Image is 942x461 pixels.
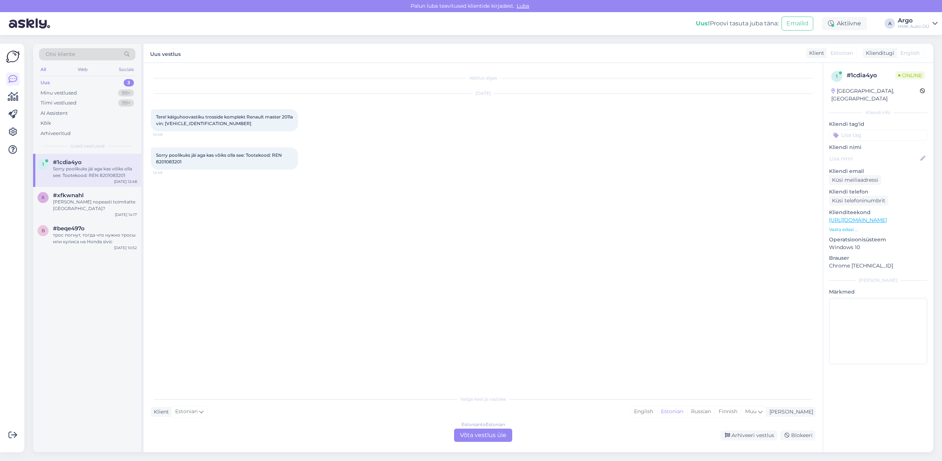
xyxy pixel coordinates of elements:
div: AI Assistent [40,110,68,117]
div: Minu vestlused [40,89,77,97]
div: Finnish [715,406,741,417]
div: Võta vestlus üle [454,429,512,442]
div: Aktiivne [822,17,867,30]
label: Uus vestlus [150,48,181,58]
b: Uus! [696,20,710,27]
div: [GEOGRAPHIC_DATA], [GEOGRAPHIC_DATA] [831,87,920,103]
div: Klient [151,408,169,416]
div: HMK Auto OÜ [898,24,929,29]
div: Tiimi vestlused [40,99,77,107]
button: Emailid [782,17,813,31]
p: Kliendi tag'id [829,120,927,128]
span: Sorry poolikuks jäi aga kas võiks olla see: Tootekood: REN 8201083201 [156,152,283,164]
p: Kliendi email [829,167,927,175]
div: [PERSON_NAME] [766,408,813,416]
img: Askly Logo [6,50,20,64]
div: Argo [898,18,929,24]
div: Valige keel ja vastake [151,396,815,403]
span: 1 [836,74,837,79]
div: # 1cdia4yo [847,71,895,80]
span: b [42,228,45,233]
div: [DATE] 10:52 [114,245,137,251]
span: Muu [745,408,757,415]
div: A [885,18,895,29]
input: Lisa nimi [829,155,919,163]
span: x [42,195,45,200]
p: Brauser [829,254,927,262]
div: Kliendi info [829,109,927,116]
p: Märkmed [829,288,927,296]
div: Sorry poolikuks jäi aga kas võiks olla see: Tootekood: REN 8201083201 [53,166,137,179]
span: Online [895,71,925,79]
div: Kõik [40,120,51,127]
p: Kliendi nimi [829,143,927,151]
p: Chrome [TECHNICAL_ID] [829,262,927,270]
span: #xfkwnahl [53,192,84,199]
p: Kliendi telefon [829,188,927,196]
div: [DATE] [151,90,815,97]
span: Uued vestlused [70,143,105,149]
a: ArgoHMK Auto OÜ [898,18,938,29]
span: Otsi kliente [46,50,75,58]
div: Web [76,65,89,74]
div: 99+ [118,89,134,97]
div: Proovi tasuta juba täna: [696,19,779,28]
div: Küsi telefoninumbrit [829,196,888,206]
p: Operatsioonisüsteem [829,236,927,244]
span: Estonian [831,49,853,57]
span: 1 [42,162,44,167]
div: Klient [806,49,824,57]
p: Klienditeekond [829,209,927,216]
p: Vaata edasi ... [829,226,927,233]
div: [PERSON_NAME] nopeasti toimitatte [GEOGRAPHIC_DATA]? [53,199,137,212]
div: [DATE] 12:48 [114,179,137,184]
div: Estonian [657,406,687,417]
p: Windows 10 [829,244,927,251]
div: English [630,406,657,417]
div: 99+ [118,99,134,107]
div: Vestlus algas [151,75,815,81]
span: Estonian [175,408,198,416]
div: 3 [124,79,134,86]
div: Estonian to Estonian [461,421,505,428]
div: All [39,65,47,74]
span: #beqe497o [53,225,85,232]
div: трос погнут, тогда что нужно тросы или кулиса на Honda sivic [53,232,137,245]
span: English [900,49,920,57]
div: Uus [40,79,50,86]
div: Klienditugi [863,49,894,57]
div: Blokeeri [780,430,815,440]
div: Russian [687,406,715,417]
div: Küsi meiliaadressi [829,175,881,185]
span: #1cdia4yo [53,159,82,166]
span: 12:48 [153,132,181,137]
span: Luba [514,3,531,9]
div: Socials [117,65,135,74]
span: Tere! käiguhoovastiku trosside komplekt Renault master 2011a vin: [VEHICLE_IDENTIFICATION_NUMBER] [156,114,294,126]
input: Lisa tag [829,130,927,141]
div: Arhiveeri vestlus [720,430,777,440]
span: 12:49 [153,170,181,175]
div: [DATE] 14:17 [115,212,137,217]
a: [URL][DOMAIN_NAME] [829,217,887,223]
div: [PERSON_NAME] [829,277,927,284]
div: Arhiveeritud [40,130,71,137]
